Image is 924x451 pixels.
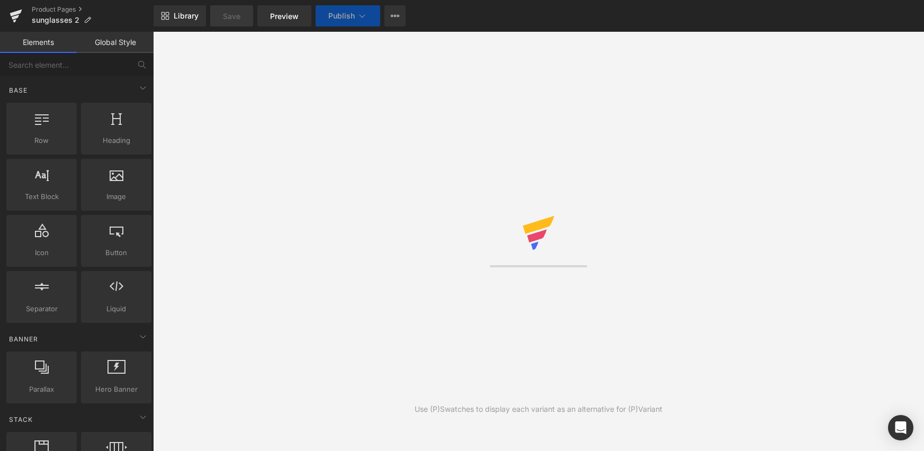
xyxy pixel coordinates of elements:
span: Banner [8,334,39,344]
span: Base [8,85,29,95]
span: Image [84,191,148,202]
span: Save [223,11,240,22]
span: Text Block [10,191,74,202]
span: Separator [10,303,74,314]
span: Parallax [10,384,74,395]
div: Use (P)Swatches to display each variant as an alternative for (P)Variant [415,403,662,415]
span: Liquid [84,303,148,314]
button: Publish [316,5,380,26]
a: Product Pages [32,5,154,14]
span: Row [10,135,74,146]
span: Icon [10,247,74,258]
a: Global Style [77,32,154,53]
div: Open Intercom Messenger [888,415,913,440]
span: Preview [270,11,299,22]
span: Stack [8,414,34,425]
button: More [384,5,406,26]
a: Preview [257,5,311,26]
span: sunglasses 2 [32,16,79,24]
span: Heading [84,135,148,146]
span: Hero Banner [84,384,148,395]
a: New Library [154,5,206,26]
span: Publish [328,12,355,20]
span: Library [174,11,199,21]
span: Button [84,247,148,258]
